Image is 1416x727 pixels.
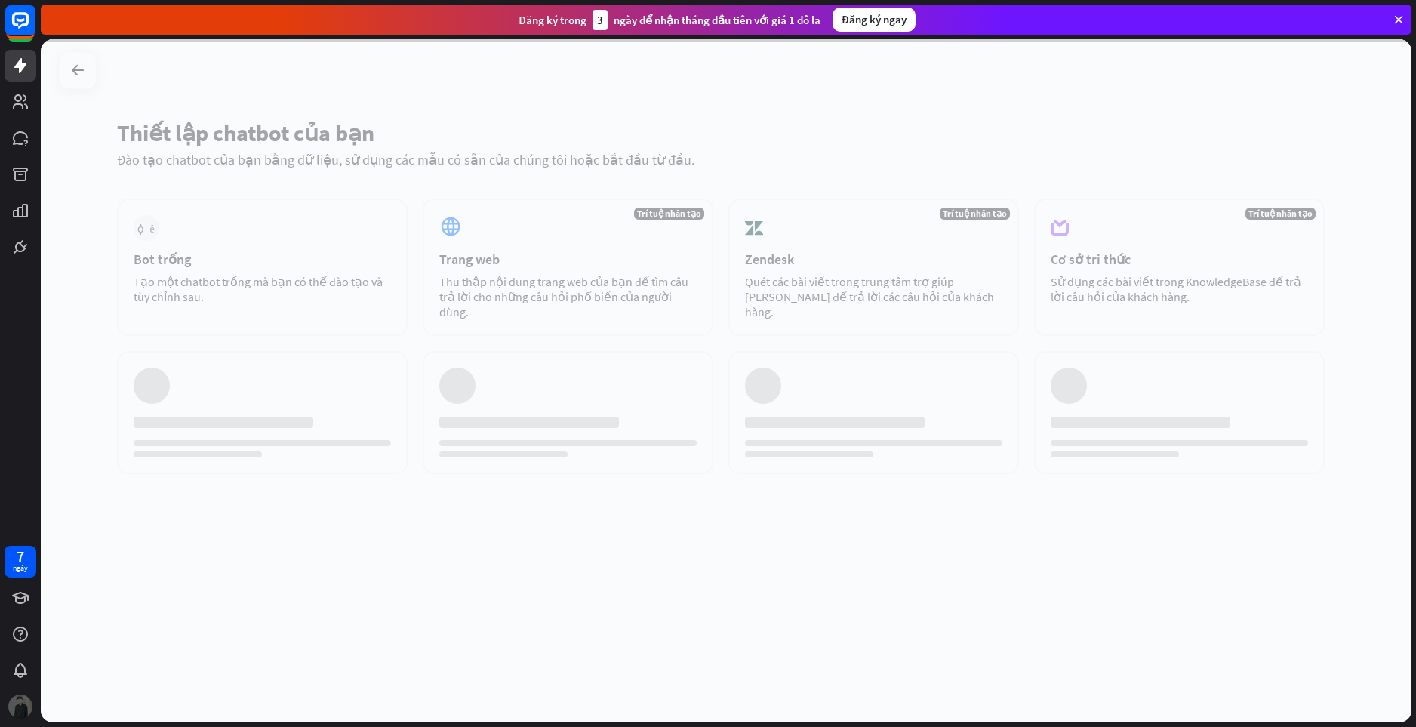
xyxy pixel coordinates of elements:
[5,546,36,578] a: 7 ngày
[519,13,586,27] font: Đăng ký trong
[597,13,603,27] font: 3
[17,547,24,565] font: 7
[614,13,820,27] font: ngày để nhận tháng đầu tiên với giá 1 đô la
[13,563,28,573] font: ngày
[842,12,907,26] font: Đăng ký ngay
